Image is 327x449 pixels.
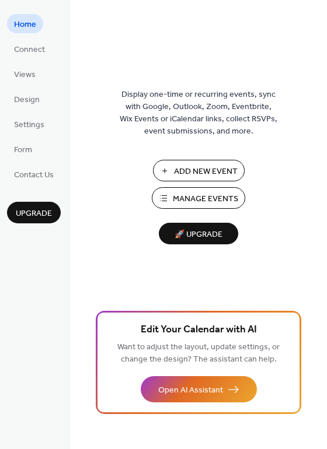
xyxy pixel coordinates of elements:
[14,69,36,81] span: Views
[159,223,238,244] button: 🚀 Upgrade
[7,39,52,58] a: Connect
[141,322,257,338] span: Edit Your Calendar with AI
[14,44,45,56] span: Connect
[158,384,223,397] span: Open AI Assistant
[14,19,36,31] span: Home
[14,94,40,106] span: Design
[14,169,54,181] span: Contact Us
[153,160,245,181] button: Add New Event
[14,119,44,131] span: Settings
[7,14,43,33] a: Home
[117,339,280,367] span: Want to adjust the layout, update settings, or change the design? The assistant can help.
[174,166,238,178] span: Add New Event
[141,376,257,402] button: Open AI Assistant
[152,187,245,209] button: Manage Events
[7,139,39,159] a: Form
[7,64,43,83] a: Views
[14,144,32,156] span: Form
[120,89,277,138] span: Display one-time or recurring events, sync with Google, Outlook, Zoom, Eventbrite, Wix Events or ...
[7,164,61,184] a: Contact Us
[7,89,47,108] a: Design
[16,208,52,220] span: Upgrade
[173,193,238,205] span: Manage Events
[166,227,231,243] span: 🚀 Upgrade
[7,202,61,223] button: Upgrade
[7,114,51,134] a: Settings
